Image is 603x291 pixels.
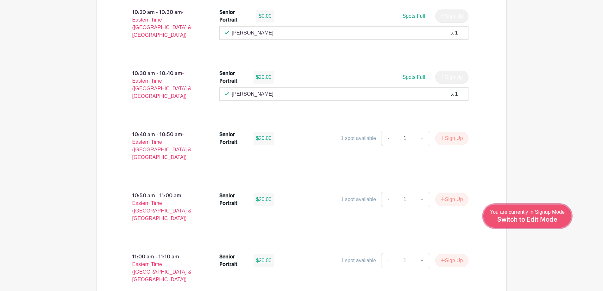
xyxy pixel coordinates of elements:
[402,13,425,19] span: Spots Full
[451,90,458,98] div: x 1
[254,193,274,206] div: $20.00
[490,209,565,223] span: You are currently in Signup Mode
[381,131,396,146] a: -
[414,192,430,207] a: +
[254,71,274,84] div: $20.00
[414,131,430,146] a: +
[402,74,425,80] span: Spots Full
[435,193,468,206] button: Sign Up
[341,135,376,142] div: 1 spot available
[451,29,458,37] div: x 1
[117,67,210,103] p: 10:30 am - 10:40 am
[381,192,396,207] a: -
[381,253,396,268] a: -
[219,9,249,24] div: Senior Portrait
[219,70,246,85] div: Senior Portrait
[117,189,210,225] p: 10:50 am - 11:00 am
[497,217,557,223] span: Switch to Edit Mode
[219,192,246,207] div: Senior Portrait
[254,254,274,267] div: $20.00
[483,205,571,228] a: You are currently in Signup Mode Switch to Edit Mode
[414,253,430,268] a: +
[219,253,246,268] div: Senior Portrait
[232,90,273,98] p: [PERSON_NAME]
[117,6,210,41] p: 10:20 am - 10:30 am
[117,250,210,286] p: 11:00 am - 11:10 am
[435,254,468,267] button: Sign Up
[254,132,274,145] div: $20.00
[219,131,246,146] div: Senior Portrait
[232,29,273,37] p: [PERSON_NAME]
[256,10,274,22] div: $0.00
[341,257,376,264] div: 1 spot available
[341,196,376,203] div: 1 spot available
[435,132,468,145] button: Sign Up
[117,128,210,164] p: 10:40 am - 10:50 am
